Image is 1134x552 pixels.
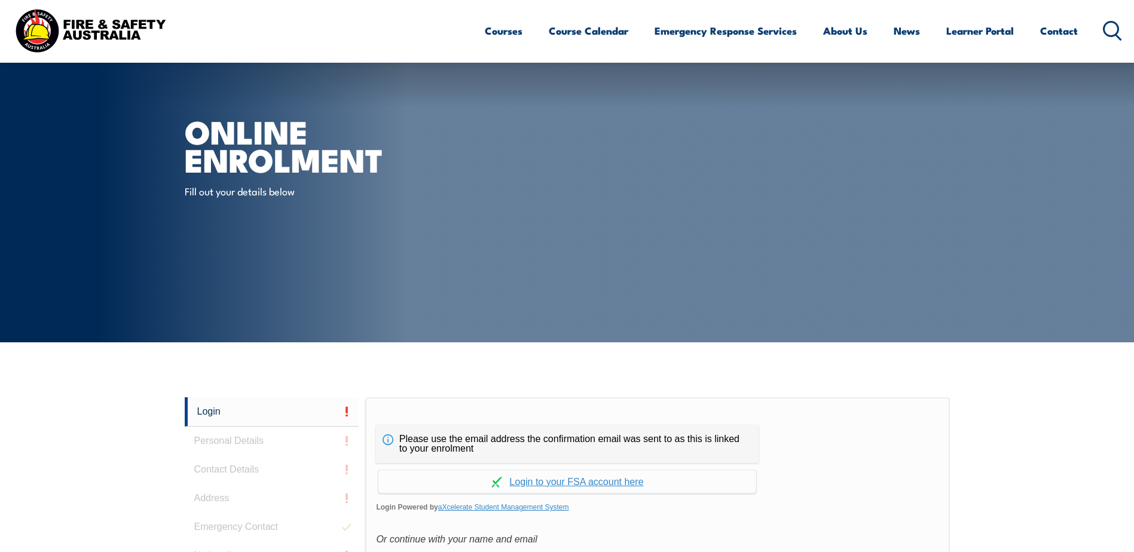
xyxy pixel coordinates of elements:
h1: Online Enrolment [185,117,480,173]
a: Emergency Response Services [655,15,797,47]
a: Contact [1040,15,1078,47]
a: About Us [823,15,867,47]
a: Login [185,397,359,427]
img: Log in withaxcelerate [491,477,502,487]
div: Or continue with your name and email [376,530,939,548]
a: Course Calendar [549,15,628,47]
a: Courses [485,15,522,47]
a: News [894,15,920,47]
div: Please use the email address the confirmation email was sent to as this is linked to your enrolment [376,425,759,463]
span: Login Powered by [376,498,939,516]
a: Learner Portal [946,15,1014,47]
p: Fill out your details below [185,184,403,198]
a: aXcelerate Student Management System [438,503,569,511]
